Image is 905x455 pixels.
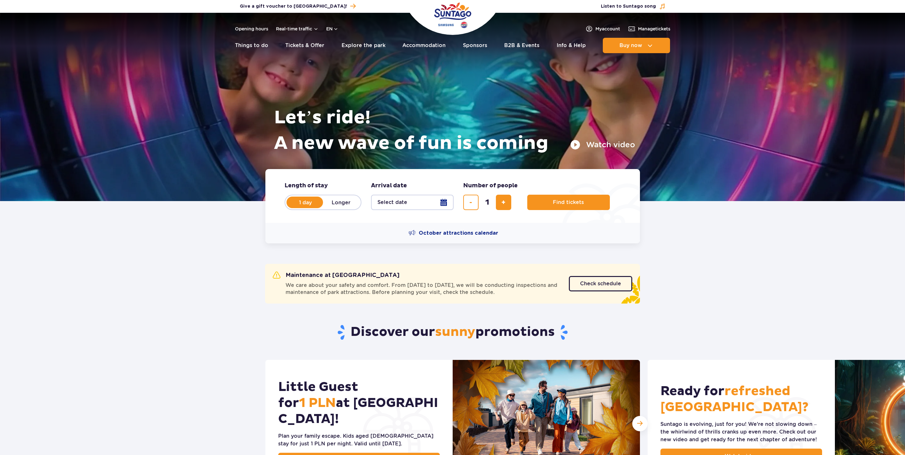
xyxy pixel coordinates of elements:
h2: Discover our promotions [265,324,640,341]
h1: Let’s ride! A new wave of fun is coming [274,105,635,156]
span: Buy now [619,43,642,48]
button: en [326,26,338,32]
a: Accommodation [402,38,446,53]
h2: Maintenance at [GEOGRAPHIC_DATA] [273,272,400,279]
a: Myaccount [585,25,620,33]
div: Plan your family escape. Kids aged [DEMOGRAPHIC_DATA] stay for just 1 PLN per night. Valid until ... [278,432,440,448]
button: Find tickets [527,195,610,210]
label: Longer [323,196,360,209]
a: Sponsors [463,38,487,53]
span: Arrival date [371,182,407,190]
a: Check schedule [569,276,632,291]
span: October attractions calendar [419,230,498,237]
label: 1 day [287,196,324,209]
span: Give a gift voucher to [GEOGRAPHIC_DATA]! [240,3,347,10]
a: October attractions calendar [408,229,498,237]
button: add ticket [496,195,511,210]
h2: Ready for [660,383,822,415]
button: remove ticket [463,195,479,210]
a: Explore the park [342,38,385,53]
span: Number of people [463,182,518,190]
span: refreshed [GEOGRAPHIC_DATA]? [660,383,809,415]
div: Next slide [632,416,648,431]
span: sunny [435,324,475,340]
h2: Little Guest for at [GEOGRAPHIC_DATA]! [278,379,440,427]
a: Managetickets [628,25,670,33]
span: 1 PLN [299,395,336,411]
a: Tickets & Offer [285,38,324,53]
span: We care about your safety and comfort. From [DATE] to [DATE], we will be conducting inspections a... [286,282,561,296]
a: B2B & Events [504,38,539,53]
button: Real-time traffic [276,26,319,31]
form: Planning your visit to Park of Poland [265,169,640,223]
button: Listen to Suntago song [601,3,666,10]
button: Buy now [603,38,670,53]
a: Things to do [235,38,268,53]
span: Length of stay [285,182,328,190]
span: Check schedule [580,281,621,286]
input: number of tickets [480,195,495,210]
span: Find tickets [553,199,584,205]
span: Listen to Suntago song [601,3,656,10]
button: Select date [371,195,454,210]
a: Info & Help [557,38,586,53]
span: Manage tickets [638,26,670,32]
a: Opening hours [235,26,268,32]
span: My account [595,26,620,32]
button: Watch video [570,140,635,150]
div: Suntago is evolving, just for you! We're not slowing down – the whirlwind of thrills cranks up ev... [660,420,822,443]
a: Give a gift voucher to [GEOGRAPHIC_DATA]! [240,2,356,11]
